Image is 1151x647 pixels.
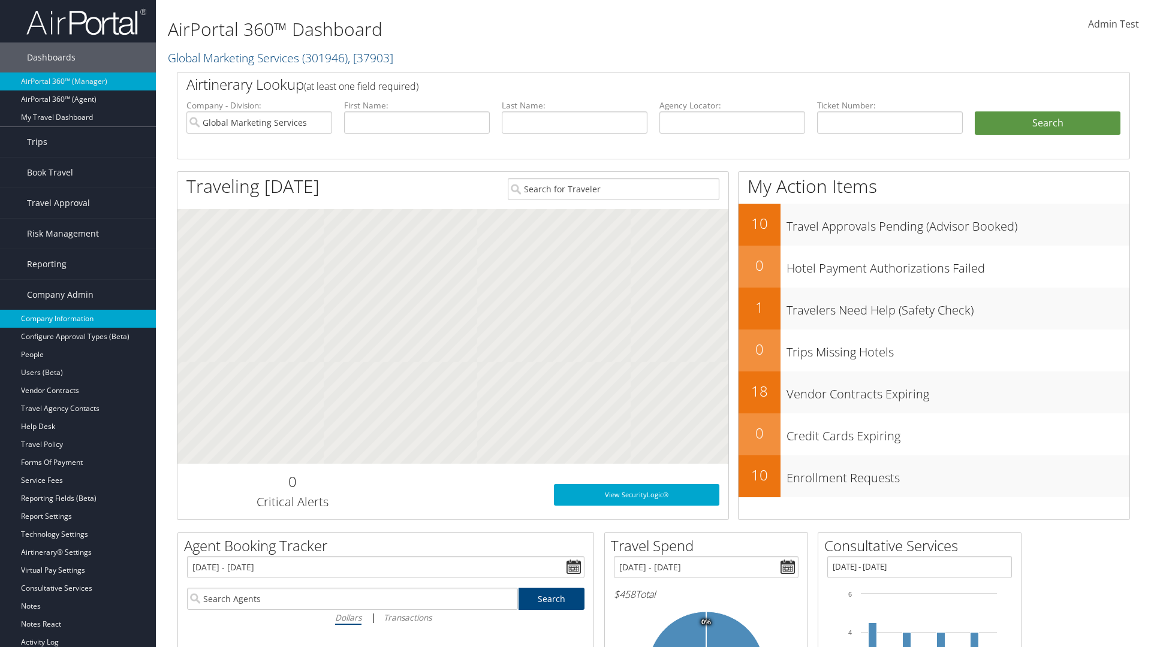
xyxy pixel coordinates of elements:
h2: Travel Spend [611,536,807,556]
h2: Consultative Services [824,536,1021,556]
h2: 0 [186,471,398,492]
span: Company Admin [27,280,94,310]
tspan: 6 [848,591,852,598]
a: 0Credit Cards Expiring [739,413,1129,455]
h2: 1 [739,297,781,318]
a: Search [519,588,585,610]
h3: Enrollment Requests [787,464,1129,486]
a: 10Travel Approvals Pending (Advisor Booked) [739,204,1129,246]
span: Travel Approval [27,188,90,218]
label: Ticket Number: [817,99,963,111]
input: Search for Traveler [508,178,719,200]
h2: 10 [739,465,781,485]
span: (at least one field required) [304,80,418,93]
h2: 10 [739,213,781,234]
i: Transactions [384,612,432,623]
h2: Airtinerary Lookup [186,74,1041,95]
input: Search Agents [187,588,518,610]
label: Agency Locator: [659,99,805,111]
h1: Traveling [DATE] [186,174,320,199]
h3: Travel Approvals Pending (Advisor Booked) [787,212,1129,235]
button: Search [975,111,1120,135]
i: Dollars [335,612,361,623]
a: 1Travelers Need Help (Safety Check) [739,288,1129,329]
h1: AirPortal 360™ Dashboard [168,17,815,42]
h2: 18 [739,381,781,401]
span: Risk Management [27,219,99,249]
div: | [187,610,584,625]
h2: 0 [739,423,781,443]
span: Admin Test [1088,17,1139,31]
h3: Travelers Need Help (Safety Check) [787,296,1129,319]
a: Admin Test [1088,6,1139,43]
a: Global Marketing Services [168,50,393,66]
a: 0Trips Missing Hotels [739,329,1129,371]
img: airportal-logo.png [26,8,146,36]
h6: Total [614,588,799,601]
h2: 0 [739,339,781,359]
span: Reporting [27,249,67,279]
a: View SecurityLogic® [554,484,719,506]
span: $458 [614,588,635,601]
h3: Credit Cards Expiring [787,422,1129,445]
h3: Hotel Payment Authorizations Failed [787,254,1129,277]
h3: Critical Alerts [186,494,398,510]
span: ( 301946 ) [302,50,348,66]
h2: Agent Booking Tracker [184,536,593,556]
h1: My Action Items [739,174,1129,199]
span: Dashboards [27,43,76,72]
label: First Name: [344,99,490,111]
label: Last Name: [502,99,647,111]
a: 10Enrollment Requests [739,455,1129,497]
a: 18Vendor Contracts Expiring [739,371,1129,413]
a: 0Hotel Payment Authorizations Failed [739,246,1129,288]
h2: 0 [739,255,781,276]
h3: Vendor Contracts Expiring [787,380,1129,403]
span: Trips [27,127,47,157]
h3: Trips Missing Hotels [787,338,1129,361]
tspan: 4 [848,629,852,636]
label: Company - Division: [186,99,332,111]
span: Book Travel [27,158,73,188]
span: , [ 37903 ] [348,50,393,66]
tspan: 0% [701,619,711,626]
